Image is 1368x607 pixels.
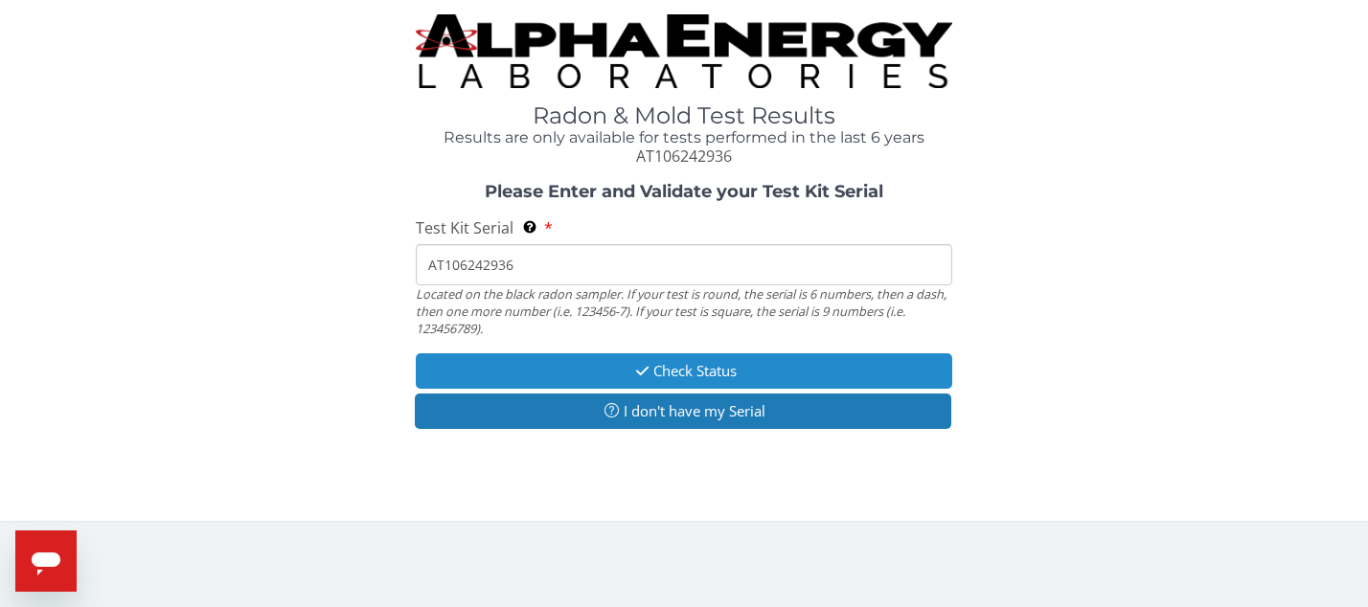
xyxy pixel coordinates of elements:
h1: Radon & Mold Test Results [416,103,951,128]
div: Located on the black radon sampler. If your test is round, the serial is 6 numbers, then a dash, ... [416,285,951,338]
button: I don't have my Serial [415,393,950,429]
strong: Please Enter and Validate your Test Kit Serial [485,181,883,202]
h4: Results are only available for tests performed in the last 6 years [416,129,951,146]
span: AT106242936 [636,146,732,167]
img: TightCrop.jpg [416,14,951,88]
span: Test Kit Serial [416,217,513,238]
button: Check Status [416,353,951,389]
iframe: Button to launch messaging window [15,530,77,592]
